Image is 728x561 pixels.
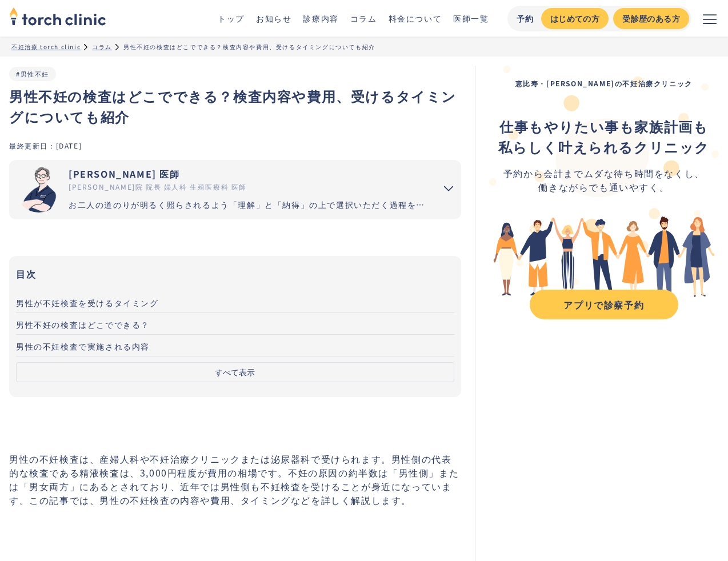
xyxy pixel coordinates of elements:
[517,13,534,25] div: 予約
[16,335,454,356] a: 男性の不妊検査で実施される内容
[540,298,668,311] div: アプリで診察予約
[303,13,338,24] a: 診療内容
[350,13,377,24] a: コラム
[16,313,454,335] a: 男性不妊の検査はどこでできる？
[515,78,693,88] strong: 恵比寿・[PERSON_NAME]の不妊治療クリニック
[92,42,112,51] a: コラム
[498,116,710,157] div: ‍ ‍
[622,13,680,25] div: 受診歴のある方
[11,42,717,51] ul: パンくずリスト
[498,137,710,157] strong: 私らしく叶えられるクリニック
[9,452,461,507] p: 男性の不妊検査は、産婦人科や不妊治療クリニックまたは泌尿器科で受けられます。男性側の代表的な検査である精液検査は、3,000円程度が費用の相場です。不妊の原因の約半数は「男性側」または「男女両方...
[16,265,454,282] h3: 目次
[550,13,599,25] div: はじめての方
[16,167,62,213] img: 市山 卓彦
[218,13,245,24] a: トップ
[16,69,49,78] a: #男性不妊
[69,182,427,192] div: [PERSON_NAME]院 院長 婦人科 生殖医療科 医師
[69,199,427,211] div: お二人の道のりが明るく照らされるよう「理解」と「納得」の上で選択いただく過程を大切にしています。エビデンスに基づいた高水準の医療提供により「幸せな家族計画の実現」をお手伝いさせていただきます。
[9,86,461,127] h1: 男性不妊の検査はどこでできる？検査内容や費用、受けるタイミングについても紹介
[16,291,454,313] a: 男性が不妊検査を受けるタイミング
[453,13,489,24] a: 医師一覧
[389,13,442,24] a: 料金について
[11,42,81,51] a: 不妊治療 torch clinic
[498,166,710,194] div: 予約から会計までムダな待ち時間をなくし、 働きながらでも通いやすく。
[123,42,375,51] div: 男性不妊の検査はどこでできる？検査内容や費用、受けるタイミングについても紹介
[9,141,56,150] div: 最終更新日：
[16,362,454,382] button: すべて表示
[499,116,708,136] strong: 仕事もやりたい事も家族計画も
[9,3,106,29] img: torch clinic
[16,340,150,352] span: 男性の不妊検査で実施される内容
[16,297,159,308] span: 男性が不妊検査を受けるタイミング
[9,160,461,219] summary: 市山 卓彦 [PERSON_NAME] 医師 [PERSON_NAME]院 院長 婦人科 生殖医療科 医師 お二人の道のりが明るく照らされるよう「理解」と「納得」の上で選択いただく過程を大切にし...
[69,167,427,181] div: [PERSON_NAME] 医師
[256,13,291,24] a: お知らせ
[16,319,150,330] span: 男性不妊の検査はどこでできる？
[530,290,678,319] a: アプリで診察予約
[9,8,106,29] a: home
[56,141,82,150] div: [DATE]
[9,160,427,219] a: [PERSON_NAME] 医師 [PERSON_NAME]院 院長 婦人科 生殖医療科 医師 お二人の道のりが明るく照らされるよう「理解」と「納得」の上で選択いただく過程を大切にしています。エ...
[613,8,689,29] a: 受診歴のある方
[541,8,609,29] a: はじめての方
